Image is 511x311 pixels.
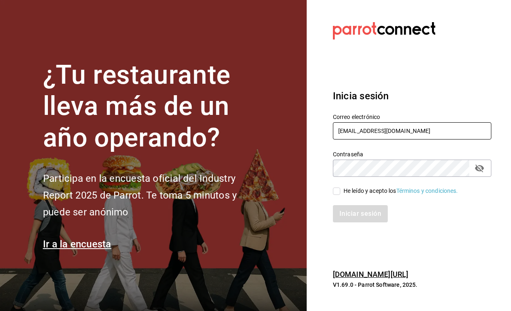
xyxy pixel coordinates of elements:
a: [DOMAIN_NAME][URL] [333,270,408,279]
label: Correo electrónico [333,114,491,119]
a: Ir a la encuesta [43,238,111,250]
input: Ingresa tu correo electrónico [333,122,491,139]
p: V1.69.0 - Parrot Software, 2025. [333,281,491,289]
h2: Participa en la encuesta oficial del Industry Report 2025 de Parrot. Te toma 5 minutos y puede se... [43,170,264,220]
div: He leído y acepto los [344,187,458,195]
h1: ¿Tu restaurante lleva más de un año operando? [43,59,264,154]
a: Términos y condiciones. [396,188,458,194]
button: passwordField [473,161,486,175]
label: Contraseña [333,151,491,157]
h3: Inicia sesión [333,89,491,103]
